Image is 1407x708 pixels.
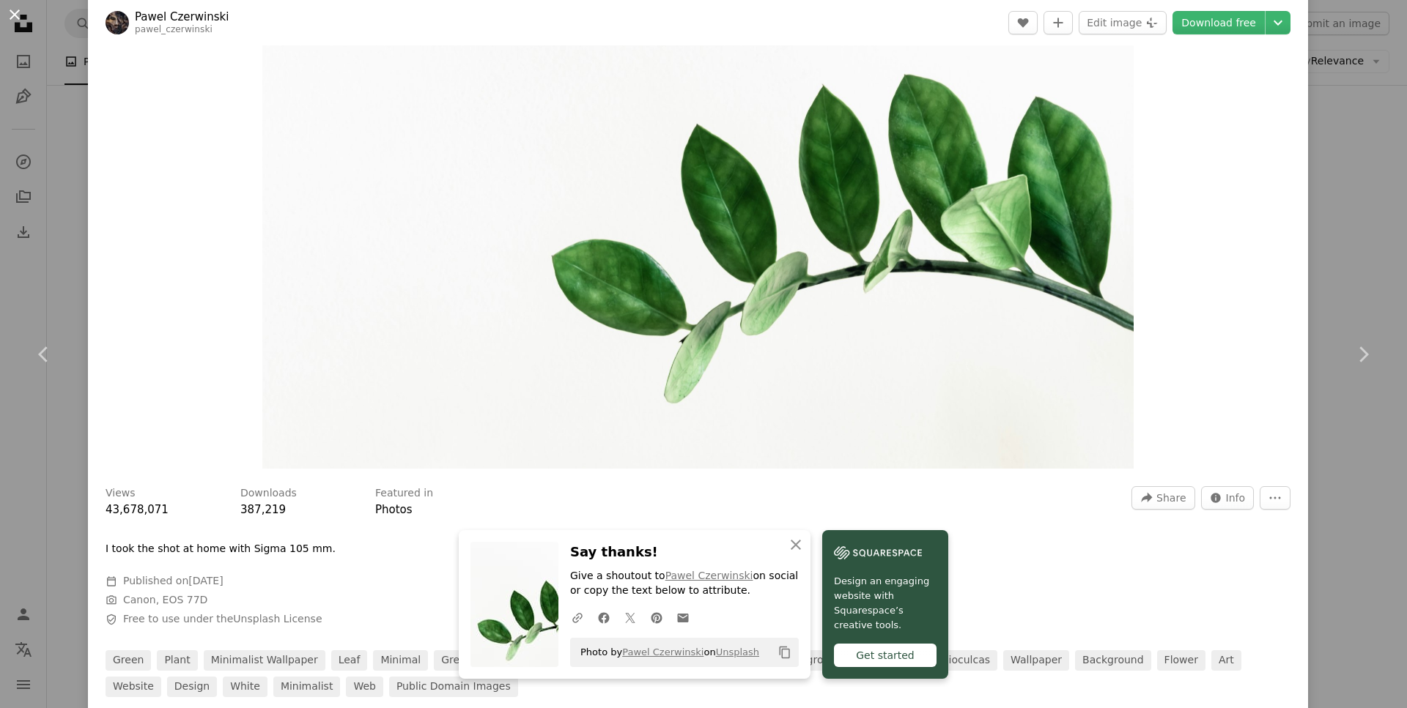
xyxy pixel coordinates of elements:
[716,646,759,657] a: Unsplash
[375,486,433,501] h3: Featured in
[918,650,997,671] a: zamioculcas
[373,650,428,671] a: minimal
[643,603,670,632] a: Share on Pinterest
[1172,11,1265,34] a: Download free
[834,542,922,564] img: file-1606177908946-d1eed1cbe4f5image
[1075,650,1151,671] a: background
[1131,486,1194,510] button: Share this image
[1266,11,1290,34] button: Choose download size
[772,640,797,665] button: Copy to clipboard
[389,677,518,697] a: Public domain images
[834,644,937,667] div: Get started
[573,641,759,664] span: Photo by on
[622,646,703,657] a: Pawel Czerwinski
[591,603,617,632] a: Share on Facebook
[1157,650,1205,671] a: flower
[273,677,341,697] a: minimalist
[834,574,937,633] span: Design an engaging website with Squarespace’s creative tools.
[223,677,267,697] a: white
[331,650,368,671] a: leaf
[135,10,229,24] a: Pawel Czerwinski
[346,677,383,697] a: web
[123,593,207,608] button: Canon, EOS 77D
[434,650,496,671] a: greenery
[1211,650,1241,671] a: art
[106,542,336,556] p: I took the shot at home with Sigma 105 mm.
[570,569,799,598] p: Give a shoutout to on social or copy the text below to attribute.
[665,570,753,581] a: Pawel Czerwinski
[106,677,161,697] a: website
[822,530,948,679] a: Design an engaging website with Squarespace’s creative tools.Get started
[1156,487,1186,509] span: Share
[123,575,224,586] span: Published on
[1008,11,1038,34] button: Like
[106,11,129,34] img: Go to Pawel Czerwinski's profile
[617,603,643,632] a: Share on Twitter
[204,650,325,671] a: minimalist wallpaper
[123,612,322,627] span: Free to use under the
[233,613,322,625] a: Unsplash License
[106,486,136,501] h3: Views
[240,486,297,501] h3: Downloads
[1044,11,1073,34] button: Add to Collection
[106,650,151,671] a: green
[1003,650,1069,671] a: wallpaper
[670,603,696,632] a: Share over email
[135,24,213,34] a: pawel_czerwinski
[1260,486,1290,510] button: More Actions
[1079,11,1167,34] button: Edit image
[157,650,197,671] a: plant
[240,503,286,516] span: 387,219
[570,542,799,563] h3: Say thanks!
[375,503,413,516] a: Photos
[1201,486,1255,510] button: Stats about this image
[1226,487,1246,509] span: Info
[1319,284,1407,425] a: Next
[167,677,217,697] a: design
[188,575,223,586] time: September 14, 2018 at 11:47:28 AM GMT+12
[106,503,169,516] span: 43,678,071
